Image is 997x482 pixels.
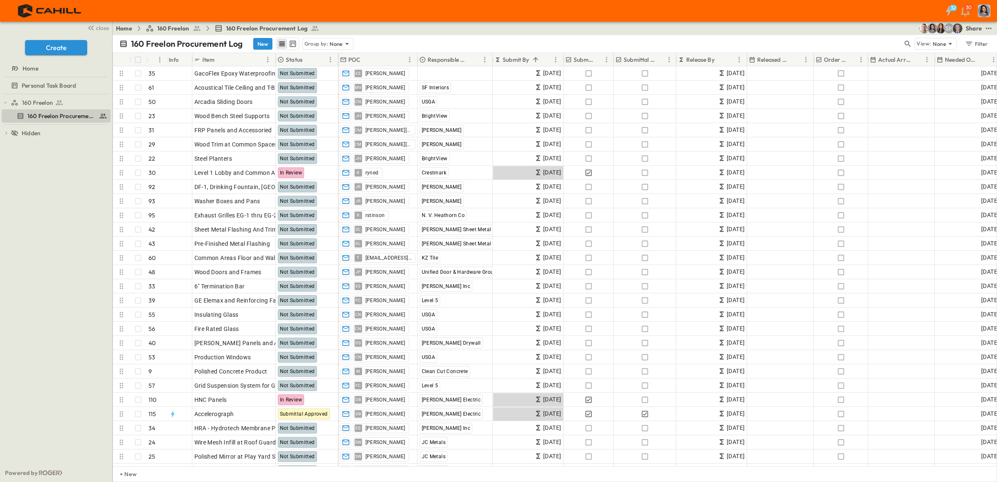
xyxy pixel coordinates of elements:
p: Needed Onsite [945,56,978,64]
span: Not Submitted [280,255,315,261]
span: USGA [422,99,436,105]
span: Not Submitted [280,141,315,147]
span: [PERSON_NAME] [365,240,405,247]
p: POC [348,56,361,64]
p: 43 [149,240,155,248]
span: close [96,24,109,32]
span: [PERSON_NAME] [365,184,405,190]
p: 31 [149,126,154,134]
span: Not Submitted [280,184,315,190]
img: Jared Salin (jsalin@cahill-sf.com) [952,23,962,33]
span: [PERSON_NAME] [365,340,405,346]
span: [PERSON_NAME] [422,141,462,147]
button: 32 [940,3,957,18]
button: Menu [551,55,561,65]
button: test [984,23,994,33]
span: [DATE] [727,395,745,404]
span: DB [355,399,361,400]
p: 50 [149,98,156,106]
span: [PERSON_NAME] Inc [422,283,471,289]
span: Not Submitted [280,368,315,374]
span: Level 5 [422,298,438,303]
p: Submit By [503,56,529,64]
span: [PERSON_NAME][DOMAIN_NAME] [365,127,412,134]
p: 35 [149,69,155,78]
p: 30 [149,169,156,177]
span: [DATE] [543,295,561,305]
div: Steven Habon (shabon@guzmangc.com) [944,23,954,33]
span: Exhaust Grilles EG-1 thru EG-2 [194,211,277,220]
span: Level 5 [422,383,438,389]
button: Filter [962,38,990,50]
span: Level 1 Lobby and Common Areas Casework [194,169,316,177]
span: [PERSON_NAME] [365,297,405,304]
span: [PERSON_NAME] [365,368,405,375]
span: [PERSON_NAME] Sheet Metal [422,241,491,247]
span: [DATE] [727,295,745,305]
div: 160 Freelon Procurement Logtest [2,109,111,123]
span: Clean Cut Concrete [422,368,468,374]
nav: breadcrumbs [116,24,324,33]
span: 160 Freelon [22,98,53,107]
span: Unified Door & Hardware Group [422,269,497,275]
span: USGA [422,326,436,332]
button: Sort [304,55,313,64]
span: [DATE] [727,196,745,206]
span: Not Submitted [280,340,315,346]
p: 39 [149,296,155,305]
span: [DATE] [543,154,561,163]
span: Pre-Finished Metal Flashing [194,240,270,248]
span: CN [355,101,361,102]
span: [DATE] [727,239,745,248]
button: Sort [913,55,922,64]
p: Group by: [305,40,328,48]
span: [PERSON_NAME] [365,84,405,91]
p: 55 [149,310,155,319]
a: 160 Freelon Procurement Log [214,24,320,33]
a: Home [2,63,109,74]
p: 57 [149,381,155,390]
p: Responsible Contractor [428,56,469,64]
img: Fabiola Canchola (fcanchola@cahill-sf.com) [927,23,937,33]
span: Grid Suspension System for Gypsum Board Ceilings [194,381,335,390]
div: Info [167,53,192,66]
span: KZ Tile [422,255,438,261]
span: Not Submitted [280,383,315,389]
span: [DATE] [543,111,561,121]
span: Acoustical Tile Ceiling and T-Bar [194,83,281,92]
span: [PERSON_NAME] [365,269,405,275]
p: 110 [149,396,157,404]
p: 29 [149,140,155,149]
span: [DATE] [727,125,745,135]
span: Sheet Metal Flashing And Trim [194,225,277,234]
span: USGA [422,312,436,318]
span: Not Submitted [280,99,315,105]
span: [PERSON_NAME] [422,127,462,133]
span: [DATE] [727,139,745,149]
span: [DATE] [543,210,561,220]
button: Menu [922,55,932,65]
p: Submittal Approved? [624,56,656,64]
a: 160 Freelon [146,24,201,33]
div: table view [276,38,299,50]
span: HNC Panels [194,396,227,404]
a: Personal Task Board [2,80,109,91]
p: 48 [149,268,155,276]
span: Not Submitted [280,326,315,332]
span: R [357,172,359,173]
button: kanban view [287,39,298,49]
span: [EMAIL_ADDRESS][DOMAIN_NAME] [365,255,412,261]
span: USGA [422,354,436,360]
span: [DATE] [543,225,561,234]
span: [PERSON_NAME] [365,354,405,361]
span: FRP Panels and Accessoried [194,126,272,134]
p: Status [286,56,302,64]
span: Not Submitted [280,227,315,232]
span: In Review [280,397,302,403]
span: Not Submitted [280,283,315,289]
div: 160 Freelontest [2,96,111,109]
span: [PERSON_NAME] Sheet Metal [422,227,491,232]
